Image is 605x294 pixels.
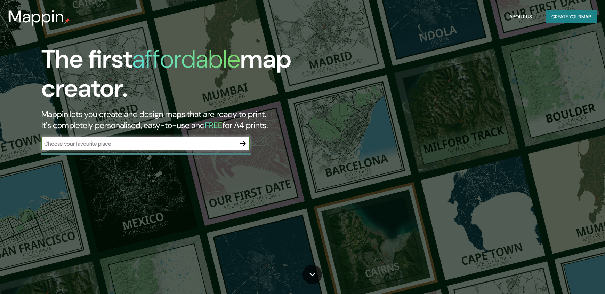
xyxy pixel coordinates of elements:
[41,45,344,109] h1: The first map creator.
[41,109,344,131] h2: Mappin lets you create and design maps that are ready to print. It's completely personalised, eas...
[507,10,535,23] button: About Us
[8,7,64,26] h3: Mappin
[205,120,223,131] h5: FREE
[132,43,240,75] h1: affordable
[546,10,597,23] button: Create yourmap
[64,18,70,24] img: mappin-pin
[543,267,597,286] iframe: Help widget launcher
[41,140,236,148] input: Choose your favourite place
